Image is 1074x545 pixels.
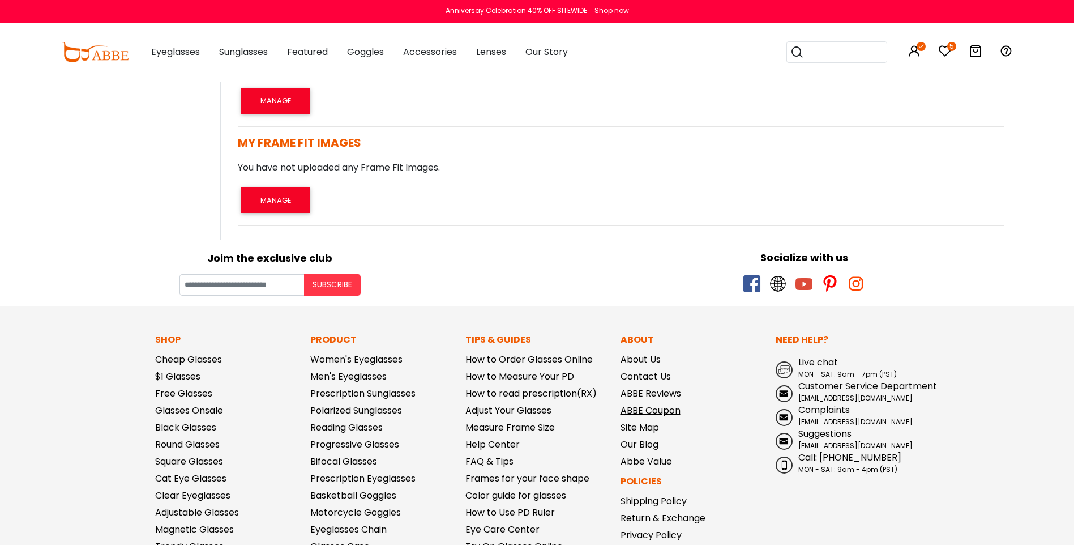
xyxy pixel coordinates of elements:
span: [EMAIL_ADDRESS][DOMAIN_NAME] [798,441,913,450]
p: About [621,333,764,347]
a: Our Blog [621,438,658,451]
a: Adjust Your Glasses [465,404,551,417]
a: Color guide for glasses [465,489,566,502]
a: Clear Eyeglasses [155,489,230,502]
a: Magnetic Glasses [155,523,234,536]
a: Prescription Eyeglasses [310,472,416,485]
a: How to read prescription(RX) [465,387,597,400]
a: Men's Eyeglasses [310,370,387,383]
a: Cheap Glasses [155,353,222,366]
span: Call: [PHONE_NUMBER] [798,451,901,464]
a: Eyeglasses Chain [310,523,387,536]
span: MY FRAME FIT IMAGES [238,135,361,151]
p: Policies [621,475,764,488]
span: Featured [287,45,328,58]
span: twitter [769,275,786,292]
a: Women's Eyeglasses [310,353,403,366]
div: Socialize with us [543,250,1066,265]
a: Reading Glasses [310,421,383,434]
a: Round Glasses [155,438,220,451]
p: Shop [155,333,299,347]
span: MON - SAT: 9am - 4pm (PST) [798,465,897,474]
span: pinterest [821,275,838,292]
a: Return & Exchange [621,512,705,525]
a: Glasses Onsale [155,404,223,417]
i: 5 [947,42,956,51]
a: Help Center [465,438,520,451]
a: Site Map [621,421,659,434]
span: Our Story [525,45,568,58]
div: Shop now [594,6,629,16]
span: Sunglasses [219,45,268,58]
p: Need Help? [776,333,919,347]
span: Live chat [798,356,838,369]
p: Product [310,333,454,347]
a: Prescription Sunglasses [310,387,416,400]
span: [EMAIL_ADDRESS][DOMAIN_NAME] [798,393,913,403]
a: Polarized Sunglasses [310,404,402,417]
a: Abbe Value [621,455,672,468]
a: Square Glasses [155,455,223,468]
button: MANAGE [241,88,310,114]
span: Complaints [798,403,850,416]
a: Black Glasses [155,421,216,434]
a: Suggestions [EMAIL_ADDRESS][DOMAIN_NAME] [776,427,919,451]
a: Complaints [EMAIL_ADDRESS][DOMAIN_NAME] [776,403,919,427]
a: Contact Us [621,370,671,383]
span: instagram [848,275,865,292]
a: Cat Eye Glasses [155,472,226,485]
a: About Us [621,353,661,366]
div: Joim the exclusive club [8,248,532,266]
span: MON - SAT: 9am - 7pm (PST) [798,369,897,379]
a: Call: [PHONE_NUMBER] MON - SAT: 9am - 4pm (PST) [776,451,919,475]
a: Free Glasses [155,387,212,400]
button: Subscribe [304,274,361,296]
a: MANAGE [238,93,314,107]
a: Progressive Glasses [310,438,399,451]
button: MANAGE [241,187,310,213]
p: You have not uploaded any Frame Fit Images. [238,161,1004,174]
a: How to Use PD Ruler [465,506,555,519]
a: ABBE Coupon [621,404,681,417]
span: Suggestions [798,427,852,440]
span: Eyeglasses [151,45,200,58]
a: Customer Service Department [EMAIL_ADDRESS][DOMAIN_NAME] [776,380,919,403]
a: 5 [938,46,952,59]
span: youtube [795,275,812,292]
a: Privacy Policy [621,529,682,542]
span: facebook [743,275,760,292]
a: $1 Glasses [155,370,200,383]
span: Customer Service Department [798,380,937,393]
a: FAQ & Tips [465,455,514,468]
a: Motorcycle Goggles [310,506,401,519]
span: [EMAIL_ADDRESS][DOMAIN_NAME] [798,417,913,427]
span: Goggles [347,45,384,58]
a: Measure Frame Size [465,421,555,434]
a: How to Order Glasses Online [465,353,593,366]
a: Frames for your face shape [465,472,589,485]
a: Adjustable Glasses [155,506,239,519]
p: Tips & Guides [465,333,609,347]
a: Shop now [589,6,629,15]
a: Eye Care Center [465,523,540,536]
span: Lenses [476,45,506,58]
img: abbeglasses.com [62,42,129,62]
a: Shipping Policy [621,495,687,508]
a: Basketball Goggles [310,489,396,502]
a: MANAGE [238,193,314,206]
input: Your email [179,274,304,296]
a: How to Measure Your PD [465,370,574,383]
a: ABBE Reviews [621,387,681,400]
div: Anniversay Celebration 40% OFF SITEWIDE [446,6,587,16]
span: Accessories [403,45,457,58]
a: Live chat MON - SAT: 9am - 7pm (PST) [776,356,919,380]
a: Bifocal Glasses [310,455,377,468]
